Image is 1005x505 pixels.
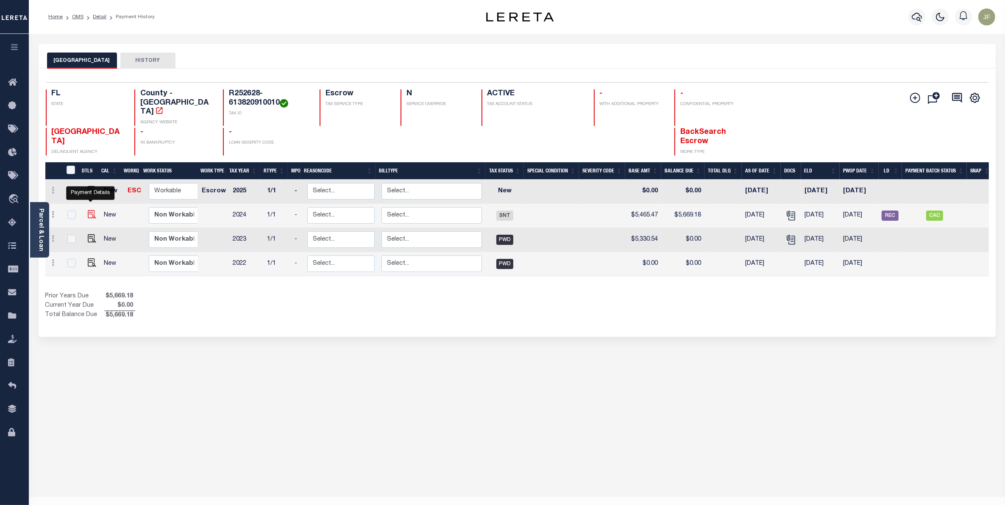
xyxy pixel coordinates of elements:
h4: Escrow [326,89,390,99]
td: New [100,204,124,228]
td: $5,465.47 [625,204,661,228]
th: Balance Due: activate to sort column ascending [661,162,704,180]
a: Parcel & Loan [38,208,44,251]
img: svg+xml;base64,PHN2ZyB4bWxucz0iaHR0cDovL3d3dy53My5vcmcvMjAwMC9zdmciIHBvaW50ZXItZXZlbnRzPSJub25lIi... [978,8,995,25]
th: ReasonCode: activate to sort column ascending [301,162,376,180]
th: Payment Batch Status: activate to sort column ascending [902,162,967,180]
a: OMS [72,14,84,19]
th: DTLS [78,162,98,180]
span: SNT [496,211,513,221]
td: - [291,180,304,204]
span: PWD [496,259,513,269]
p: WORK TYPE [680,149,753,155]
td: 2024 [229,204,264,228]
th: &nbsp;&nbsp;&nbsp;&nbsp;&nbsp;&nbsp;&nbsp;&nbsp;&nbsp;&nbsp; [45,162,61,180]
td: New [100,180,124,204]
td: Escrow [198,180,229,204]
th: CAL: activate to sort column ascending [98,162,120,180]
span: CAC [926,211,943,221]
th: Severity Code: activate to sort column ascending [579,162,625,180]
span: REC [882,211,899,221]
p: TAX ID [229,111,309,117]
th: Tax Status: activate to sort column ascending [485,162,524,180]
th: Special Condition: activate to sort column ascending [524,162,579,180]
th: Work Type [197,162,226,180]
span: - [140,128,143,136]
td: $0.00 [625,180,661,204]
h4: R252628-613820910010 [229,89,309,108]
td: - [291,204,304,228]
span: BackSearch Escrow [680,128,726,145]
th: ELD: activate to sort column ascending [801,162,840,180]
p: CONFIDENTIAL PROPERTY [680,101,753,108]
td: [DATE] [801,204,840,228]
span: - [680,90,683,97]
td: 1/1 [264,228,291,252]
th: RType: activate to sort column ascending [260,162,288,180]
td: Prior Years Due [45,292,104,301]
span: - [600,90,603,97]
img: logo-dark.svg [486,12,554,22]
th: Docs [781,162,801,180]
p: STATE [52,101,124,108]
p: TAX SERVICE TYPE [326,101,390,108]
span: $5,669.18 [104,292,135,301]
td: 2025 [229,180,264,204]
p: SERVICE OVERRIDE [406,101,471,108]
li: Payment History [106,13,155,21]
td: [DATE] [742,228,781,252]
span: PWD [496,235,513,245]
span: [GEOGRAPHIC_DATA] [52,128,120,145]
th: &nbsp; [61,162,79,180]
td: [DATE] [742,252,781,276]
td: 1/1 [264,252,291,276]
td: - [291,228,304,252]
td: $0.00 [661,228,704,252]
td: [DATE] [742,180,781,204]
td: [DATE] [840,180,879,204]
td: $0.00 [661,252,704,276]
td: - [291,252,304,276]
h4: ACTIVE [487,89,584,99]
td: [DATE] [840,252,879,276]
p: DELINQUENT AGENCY [52,149,124,155]
td: $5,330.54 [625,228,661,252]
th: LD: activate to sort column ascending [879,162,902,180]
button: [GEOGRAPHIC_DATA] [47,53,117,69]
a: Home [48,14,63,19]
th: SNAP: activate to sort column ascending [967,162,993,180]
h4: County - [GEOGRAPHIC_DATA] [140,89,213,117]
a: ESC [128,188,141,194]
th: Work Status [140,162,198,180]
td: 1/1 [264,204,291,228]
td: New [100,228,124,252]
td: [DATE] [801,180,840,204]
td: $0.00 [661,180,704,204]
td: [DATE] [840,228,879,252]
td: [DATE] [840,204,879,228]
th: PWOP Date: activate to sort column ascending [840,162,879,180]
td: [DATE] [801,252,840,276]
td: Total Balance Due [45,311,104,320]
div: Payment Details [66,186,114,200]
p: LOAN SEVERITY CODE [229,140,309,146]
h4: N [406,89,471,99]
p: IN BANKRUPTCY [140,140,213,146]
td: 1/1 [264,180,291,204]
span: - [229,128,232,136]
p: TAX ACCOUNT STATUS [487,101,584,108]
th: As of Date: activate to sort column ascending [742,162,781,180]
td: $5,669.18 [661,204,704,228]
th: WorkQ [120,162,140,180]
th: BillType: activate to sort column ascending [376,162,485,180]
span: $5,669.18 [104,311,135,320]
th: Total DLQ: activate to sort column ascending [704,162,742,180]
span: $0.00 [104,301,135,311]
th: Base Amt: activate to sort column ascending [625,162,661,180]
h4: FL [52,89,124,99]
td: $0.00 [625,252,661,276]
td: 2022 [229,252,264,276]
td: Current Year Due [45,301,104,311]
td: 2023 [229,228,264,252]
td: New [485,180,524,204]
